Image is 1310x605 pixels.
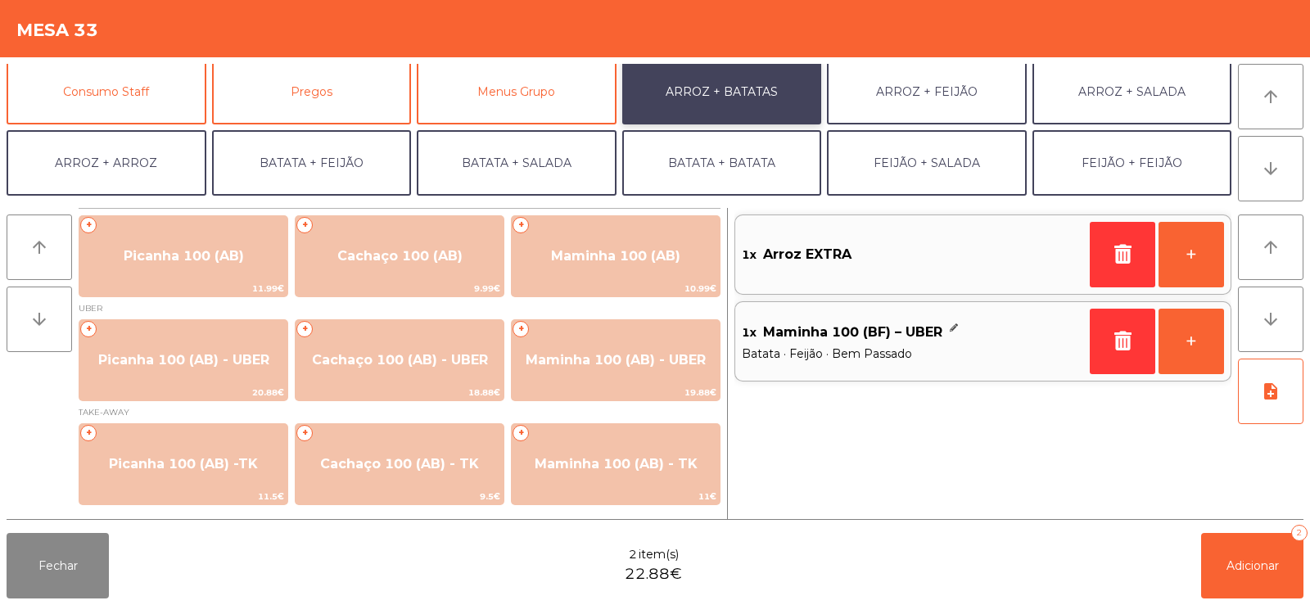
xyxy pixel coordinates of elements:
h4: Mesa 33 [16,18,98,43]
span: Maminha 100 (AB) - TK [535,456,698,472]
div: 2 [1291,525,1308,541]
button: arrow_upward [7,214,72,280]
i: arrow_upward [29,237,49,257]
button: arrow_upward [1238,64,1303,129]
span: Picanha 100 (AB) -TK [109,456,258,472]
button: FEIJÃO + FEIJÃO [1032,130,1232,196]
button: ARROZ + BATATAS [622,59,822,124]
button: Consumo Staff [7,59,206,124]
button: BATATA + SALADA [417,130,617,196]
span: Picanha 100 (AB) [124,248,244,264]
button: ARROZ + ARROZ [7,130,206,196]
span: + [513,217,529,233]
button: Menus Grupo [417,59,617,124]
span: Cachaço 100 (AB) [337,248,463,264]
button: Adicionar2 [1201,533,1303,598]
span: + [513,425,529,441]
button: Pregos [212,59,412,124]
button: + [1159,309,1224,374]
span: Arroz EXTRA [763,242,851,267]
span: Adicionar [1226,558,1279,573]
button: Fechar [7,533,109,598]
button: BATATA + FEIJÃO [212,130,412,196]
span: 11.99€ [79,281,287,296]
i: arrow_downward [1261,159,1281,178]
span: TAKE-AWAY [79,404,720,420]
span: + [80,321,97,337]
span: + [296,425,313,441]
span: 11€ [512,489,720,504]
i: arrow_downward [1261,309,1281,329]
button: arrow_downward [7,287,72,352]
button: note_add [1238,359,1303,424]
span: 22.88€ [625,563,682,585]
span: Cachaço 100 (AB) - TK [320,456,479,472]
span: Maminha 100 (AB) - UBER [526,352,706,368]
span: Maminha 100 (BF) – UBER [763,320,942,345]
span: 10.99€ [512,281,720,296]
button: FEIJÃO + SALADA [827,130,1027,196]
span: 9.5€ [296,489,504,504]
button: + [1159,222,1224,287]
button: ARROZ + FEIJÃO [827,59,1027,124]
span: 1x [742,242,757,267]
span: Batata · Feijão · Bem Passado [742,345,1083,363]
span: + [80,217,97,233]
span: Cachaço 100 (AB) - UBER [312,352,488,368]
span: Maminha 100 (AB) [551,248,680,264]
button: BATATA + BATATA [622,130,822,196]
span: 18.88€ [296,385,504,400]
span: 19.88€ [512,385,720,400]
button: arrow_upward [1238,214,1303,280]
span: 1x [742,320,757,345]
button: ARROZ + SALADA [1032,59,1232,124]
span: 11.5€ [79,489,287,504]
i: arrow_downward [29,309,49,329]
span: item(s) [639,546,679,563]
span: + [296,217,313,233]
span: UBER [79,300,720,316]
span: 2 [629,546,637,563]
span: + [80,425,97,441]
button: arrow_downward [1238,136,1303,201]
span: 9.99€ [296,281,504,296]
span: Picanha 100 (AB) - UBER [98,352,269,368]
button: arrow_downward [1238,287,1303,352]
i: arrow_upward [1261,237,1281,257]
i: note_add [1261,382,1281,401]
span: + [296,321,313,337]
span: + [513,321,529,337]
i: arrow_upward [1261,87,1281,106]
span: 20.88€ [79,385,287,400]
